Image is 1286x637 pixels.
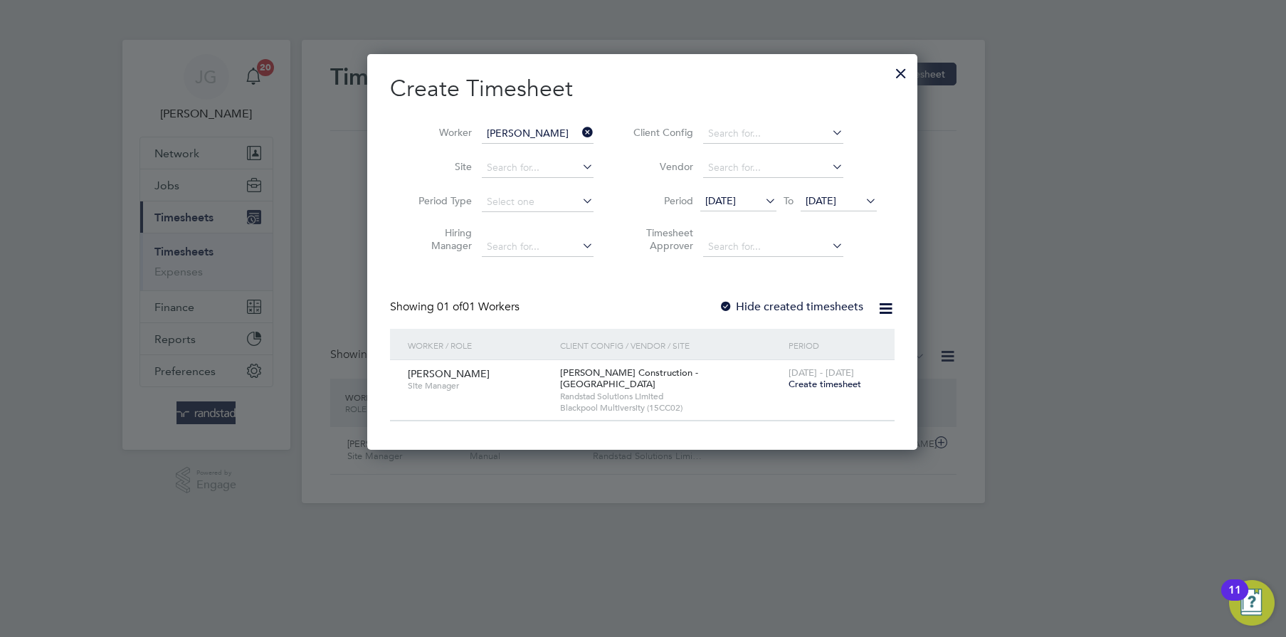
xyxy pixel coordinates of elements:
input: Search for... [703,237,843,257]
div: Client Config / Vendor / Site [557,329,785,362]
span: 01 Workers [437,300,520,314]
input: Search for... [703,158,843,178]
label: Period Type [408,194,472,207]
span: [DATE] [705,194,736,207]
input: Select one [482,192,594,212]
span: [DATE] - [DATE] [789,367,854,379]
label: Period [629,194,693,207]
span: Site Manager [408,380,549,391]
span: [DATE] [806,194,836,207]
span: Create timesheet [789,378,861,390]
button: Open Resource Center, 11 new notifications [1229,580,1275,626]
span: Blackpool Multiversity (15CC02) [560,402,781,414]
div: 11 [1228,590,1241,609]
input: Search for... [703,124,843,144]
div: Showing [390,300,522,315]
input: Search for... [482,158,594,178]
input: Search for... [482,124,594,144]
label: Site [408,160,472,173]
span: Randstad Solutions Limited [560,391,781,402]
span: [PERSON_NAME] Construction - [GEOGRAPHIC_DATA] [560,367,698,391]
span: 01 of [437,300,463,314]
span: To [779,191,798,210]
label: Hide created timesheets [719,300,863,314]
h2: Create Timesheet [390,74,895,104]
label: Vendor [629,160,693,173]
label: Timesheet Approver [629,226,693,252]
label: Client Config [629,126,693,139]
label: Hiring Manager [408,226,472,252]
div: Period [785,329,880,362]
label: Worker [408,126,472,139]
div: Worker / Role [404,329,557,362]
span: [PERSON_NAME] [408,367,490,380]
input: Search for... [482,237,594,257]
